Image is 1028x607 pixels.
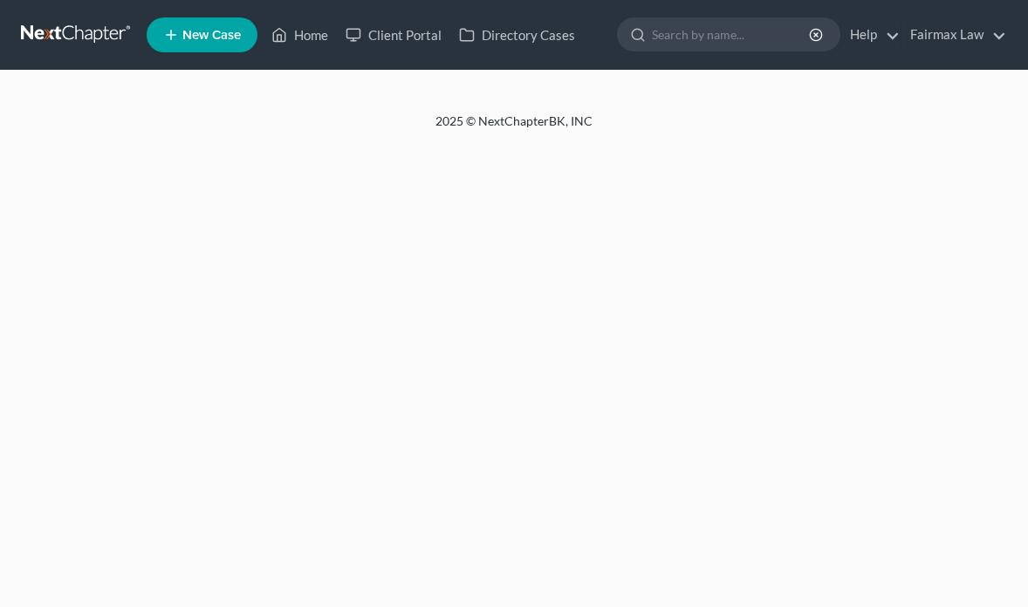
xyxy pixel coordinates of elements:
[263,19,337,51] a: Home
[841,19,900,51] a: Help
[337,19,450,51] a: Client Portal
[95,113,933,144] div: 2025 © NextChapterBK, INC
[450,19,584,51] a: Directory Cases
[901,19,1006,51] a: Fairmax Law
[182,29,241,42] span: New Case
[652,18,812,51] input: Search by name...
